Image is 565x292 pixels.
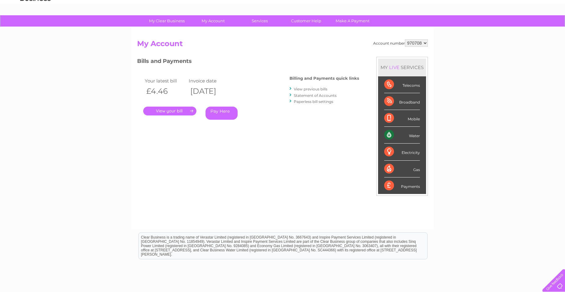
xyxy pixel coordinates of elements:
[143,107,196,115] a: .
[524,26,539,31] a: Contact
[187,85,231,97] th: [DATE]
[457,26,469,31] a: Water
[388,64,401,70] div: LIVE
[137,39,428,51] h2: My Account
[384,144,420,160] div: Electricity
[187,77,231,85] td: Invoice date
[188,15,239,27] a: My Account
[294,87,327,91] a: View previous bills
[294,93,337,98] a: Statement of Accounts
[373,39,428,47] div: Account number
[139,3,427,30] div: Clear Business is a trading name of Verastar Limited (registered in [GEOGRAPHIC_DATA] No. 3667643...
[384,110,420,127] div: Mobile
[384,127,420,144] div: Water
[290,76,359,81] h4: Billing and Payments quick links
[281,15,331,27] a: Customer Help
[206,107,238,120] a: Pay Here
[137,57,359,68] h3: Bills and Payments
[384,93,420,110] div: Broadband
[384,76,420,93] div: Telecoms
[294,99,333,104] a: Paperless bill settings
[20,16,51,35] img: logo.png
[473,26,486,31] a: Energy
[545,26,560,31] a: Log out
[143,85,187,97] th: £4.46
[143,77,187,85] td: Your latest bill
[327,15,378,27] a: Make A Payment
[142,15,192,27] a: My Clear Business
[378,59,426,76] div: MY SERVICES
[512,26,521,31] a: Blog
[490,26,508,31] a: Telecoms
[235,15,285,27] a: Services
[384,161,420,177] div: Gas
[384,177,420,194] div: Payments
[450,3,492,11] a: 0333 014 3131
